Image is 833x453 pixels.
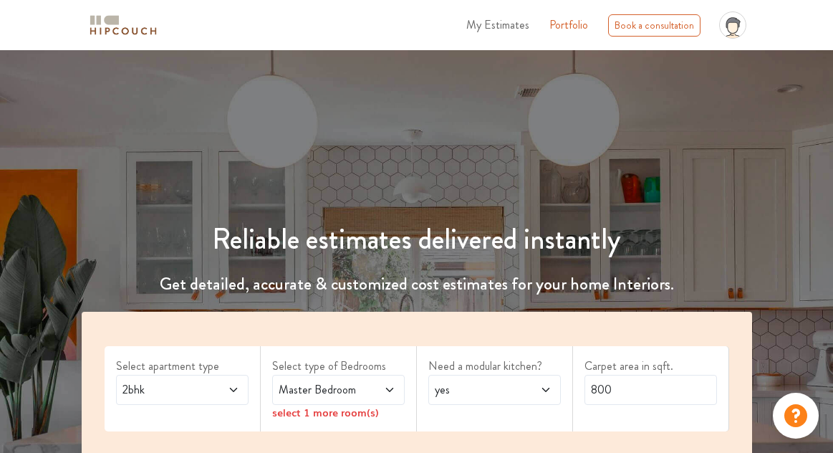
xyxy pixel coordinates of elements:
[432,381,521,399] span: yes
[549,16,588,34] a: Portfolio
[276,381,365,399] span: Master Bedroom
[87,13,159,38] img: logo-horizontal.svg
[9,274,824,295] h4: Get detailed, accurate & customized cost estimates for your home Interiors.
[87,9,159,42] span: logo-horizontal.svg
[9,222,824,257] h1: Reliable estimates delivered instantly
[120,381,209,399] span: 2bhk
[608,14,700,37] div: Book a consultation
[272,405,405,420] div: select 1 more room(s)
[584,358,717,375] label: Carpet area in sqft.
[584,375,717,405] input: Enter area sqft
[116,358,249,375] label: Select apartment type
[428,358,561,375] label: Need a modular kitchen?
[272,358,405,375] label: Select type of Bedrooms
[466,16,529,33] span: My Estimates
